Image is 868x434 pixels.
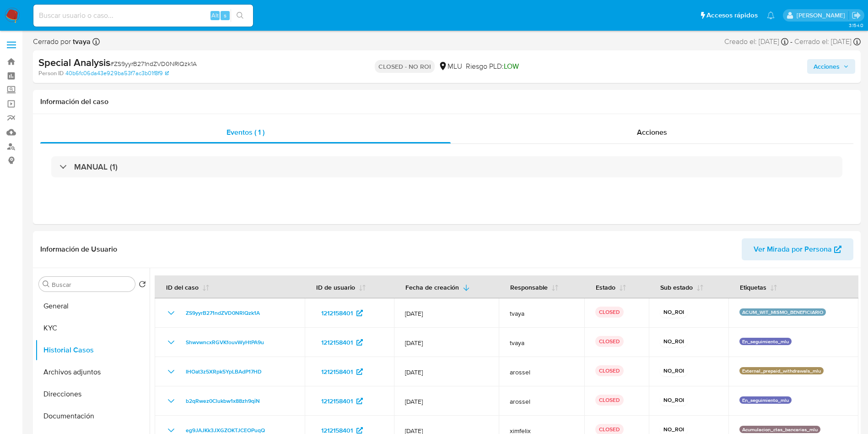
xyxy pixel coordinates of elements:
[438,61,462,71] div: MLU
[35,361,150,383] button: Archivos adjuntos
[38,69,64,77] b: Person ID
[51,156,842,177] div: MANUAL (1)
[40,97,853,106] h1: Información del caso
[38,55,110,70] b: Special Analysis
[139,280,146,291] button: Volver al orden por defecto
[226,127,264,137] span: Eventos ( 1 )
[724,37,788,47] div: Creado el: [DATE]
[794,37,861,47] div: Cerrado el: [DATE]
[33,10,253,22] input: Buscar usuario o caso...
[211,11,219,20] span: Alt
[33,37,91,47] span: Cerrado por
[852,11,861,20] a: Salir
[43,280,50,288] button: Buscar
[224,11,226,20] span: s
[637,127,667,137] span: Acciones
[466,61,519,71] span: Riesgo PLD:
[706,11,758,20] span: Accesos rápidos
[110,59,197,68] span: # ZS9yyrB271ndZVD0NRlQzk1A
[754,238,832,260] span: Ver Mirada por Persona
[71,36,91,47] b: tvaya
[375,60,435,73] p: CLOSED - NO ROI
[797,11,848,20] p: tomas.vaya@mercadolibre.com
[504,61,519,71] span: LOW
[814,59,840,74] span: Acciones
[35,339,150,361] button: Historial Casos
[231,9,249,22] button: search-icon
[35,383,150,405] button: Direcciones
[807,59,855,74] button: Acciones
[767,11,775,19] a: Notificaciones
[40,245,117,254] h1: Información de Usuario
[65,69,169,77] a: 40b6fc06da43e929ba53f7ac3b01f8f9
[35,317,150,339] button: KYC
[74,162,118,172] h3: MANUAL (1)
[52,280,131,289] input: Buscar
[35,405,150,427] button: Documentación
[790,37,793,47] span: -
[742,238,853,260] button: Ver Mirada por Persona
[35,295,150,317] button: General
